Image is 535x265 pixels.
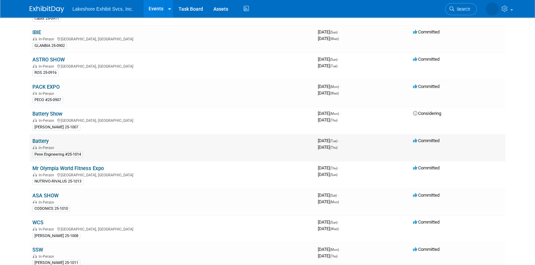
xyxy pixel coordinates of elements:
[32,193,59,199] a: ASA SHOW
[330,30,337,34] span: (Sun)
[32,226,312,232] div: [GEOGRAPHIC_DATA], [GEOGRAPHIC_DATA]
[339,219,340,225] span: -
[32,70,59,76] div: ROS 25-0916
[413,247,440,252] span: Committed
[318,199,339,204] span: [DATE]
[30,6,64,13] img: ExhibitDay
[318,138,340,143] span: [DATE]
[413,29,440,35] span: Committed
[318,111,341,116] span: [DATE]
[340,247,341,252] span: -
[318,172,337,177] span: [DATE]
[32,178,83,185] div: NUTRIVO-RIVALUS 25-1013
[340,84,341,89] span: -
[318,29,340,35] span: [DATE]
[33,227,37,230] img: In-Person Event
[330,200,339,204] span: (Mon)
[39,91,56,96] span: In-Person
[32,16,61,22] div: Cabot 25-0911
[330,166,337,170] span: (Thu)
[318,193,339,198] span: [DATE]
[413,111,441,116] span: Considering
[39,254,56,259] span: In-Person
[318,36,339,41] span: [DATE]
[39,173,56,177] span: In-Person
[32,111,62,117] a: Battery Show
[33,173,37,176] img: In-Person Event
[413,219,440,225] span: Committed
[32,63,312,69] div: [GEOGRAPHIC_DATA], [GEOGRAPHIC_DATA]
[33,37,37,40] img: In-Person Event
[33,64,37,68] img: In-Person Event
[39,227,56,232] span: In-Person
[318,253,337,258] span: [DATE]
[330,85,339,89] span: (Mon)
[339,165,340,170] span: -
[72,6,133,12] span: Lakeshore Exhibit Svcs, Inc.
[318,84,341,89] span: [DATE]
[32,138,49,144] a: Battery
[330,194,337,197] span: (Sat)
[413,165,440,170] span: Committed
[339,29,340,35] span: -
[330,91,339,95] span: (Wed)
[32,165,104,171] a: Mr Olympia World Fitness Expo
[318,226,339,231] span: [DATE]
[318,145,337,150] span: [DATE]
[33,200,37,204] img: In-Person Event
[338,193,339,198] span: -
[413,193,440,198] span: Committed
[413,84,440,89] span: Committed
[32,219,43,226] a: WCS
[33,146,37,149] img: In-Person Event
[32,247,43,253] a: SSW
[39,118,56,123] span: In-Person
[32,57,65,63] a: ASTRO SHOW
[330,118,337,122] span: (Thu)
[340,111,341,116] span: -
[318,165,340,170] span: [DATE]
[339,138,340,143] span: -
[330,58,337,61] span: (Sun)
[413,57,440,62] span: Committed
[318,117,337,122] span: [DATE]
[330,227,339,231] span: (Wed)
[32,151,83,158] div: Penn Engineering #25-1014
[454,7,470,12] span: Search
[39,64,56,69] span: In-Person
[330,248,339,252] span: (Mon)
[330,37,339,41] span: (Wed)
[330,254,337,258] span: (Thu)
[32,233,80,239] div: [PERSON_NAME] 25-1008
[318,57,340,62] span: [DATE]
[445,3,477,15] a: Search
[330,146,337,149] span: (Thu)
[330,220,337,224] span: (Sun)
[32,36,312,41] div: [GEOGRAPHIC_DATA], [GEOGRAPHIC_DATA]
[330,173,337,177] span: (Sun)
[32,124,80,130] div: [PERSON_NAME] 25-1007
[39,37,56,41] span: In-Person
[413,138,440,143] span: Committed
[32,172,312,177] div: [GEOGRAPHIC_DATA], [GEOGRAPHIC_DATA]
[39,146,56,150] span: In-Person
[32,206,70,212] div: CODONICS 25-1010
[318,63,337,68] span: [DATE]
[33,91,37,95] img: In-Person Event
[330,139,337,143] span: (Tue)
[486,2,499,16] img: MICHELLE MOYA
[318,90,339,96] span: [DATE]
[318,247,341,252] span: [DATE]
[39,200,56,205] span: In-Person
[339,57,340,62] span: -
[330,112,339,116] span: (Mon)
[33,254,37,258] img: In-Person Event
[32,97,63,103] div: PECO #25-0907
[33,118,37,122] img: In-Person Event
[32,29,41,36] a: IBIE
[330,64,337,68] span: (Tue)
[32,43,67,49] div: GLANBIA 25-0902
[318,219,340,225] span: [DATE]
[32,117,312,123] div: [GEOGRAPHIC_DATA], [GEOGRAPHIC_DATA]
[32,84,60,90] a: PACK EXPO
